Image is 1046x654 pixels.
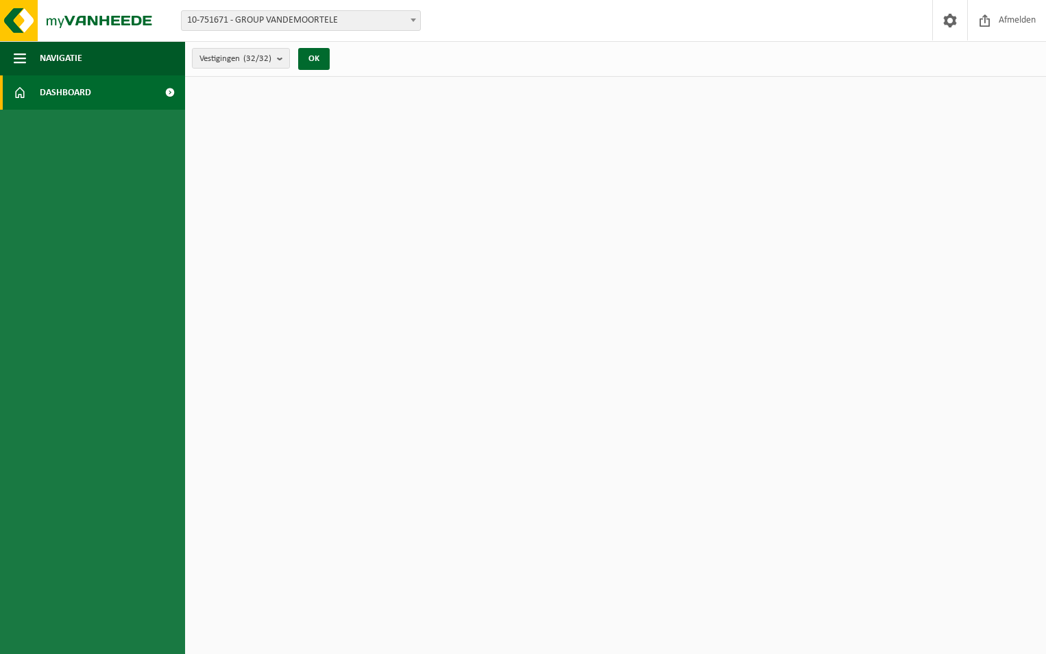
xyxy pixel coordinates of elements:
span: Navigatie [40,41,82,75]
span: 10-751671 - GROUP VANDEMOORTELE [182,11,420,30]
count: (32/32) [243,54,271,63]
span: Vestigingen [199,49,271,69]
button: Vestigingen(32/32) [192,48,290,69]
button: OK [298,48,330,70]
span: 10-751671 - GROUP VANDEMOORTELE [181,10,421,31]
span: Dashboard [40,75,91,110]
